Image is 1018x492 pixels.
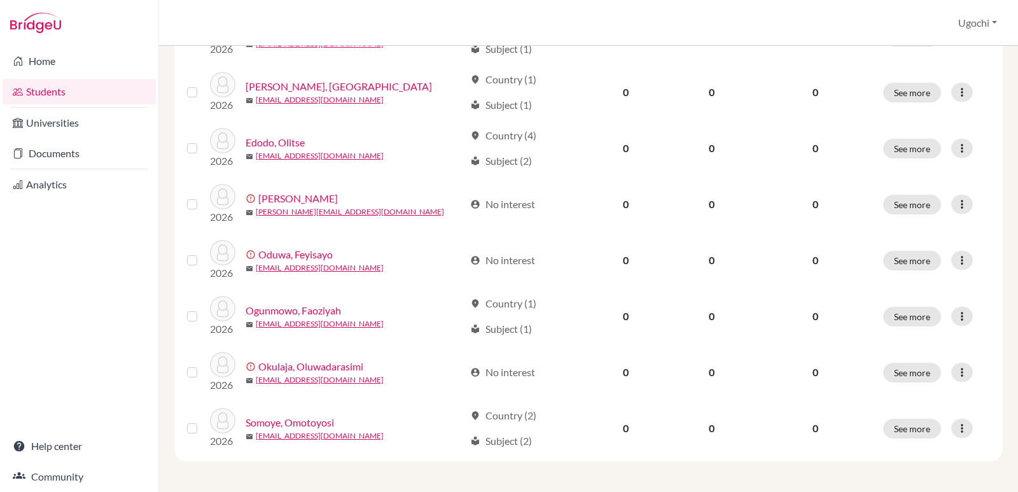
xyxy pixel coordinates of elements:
[883,363,941,383] button: See more
[584,64,667,120] td: 0
[3,433,156,459] a: Help center
[210,352,235,377] img: Okulaja, Oluwadarasimi
[470,321,532,337] div: Subject (1)
[470,130,480,141] span: location_on
[3,79,156,104] a: Students
[258,359,363,374] a: Okulaja, Oluwadarasimi
[3,464,156,489] a: Community
[210,128,235,153] img: Edodo, Olitse
[763,85,868,100] p: 0
[470,41,532,57] div: Subject (1)
[246,193,258,204] span: error_outline
[258,247,333,262] a: Oduwa, Feyisayo
[763,141,868,156] p: 0
[763,253,868,268] p: 0
[667,120,755,176] td: 0
[258,191,338,206] a: [PERSON_NAME]
[3,48,156,74] a: Home
[246,433,253,440] span: mail
[470,299,480,309] span: location_on
[470,97,532,113] div: Subject (1)
[470,197,535,212] div: No interest
[246,362,258,372] span: error_outline
[246,97,253,104] span: mail
[667,232,755,288] td: 0
[667,176,755,232] td: 0
[246,135,305,150] a: Edodo, Olitse
[883,195,941,214] button: See more
[470,128,536,143] div: Country (4)
[667,344,755,400] td: 0
[210,296,235,321] img: Ogunmowo, Faoziyah
[256,374,384,386] a: [EMAIL_ADDRESS][DOMAIN_NAME]
[883,139,941,158] button: See more
[883,251,941,271] button: See more
[210,265,235,281] p: 2026
[763,309,868,324] p: 0
[256,94,384,106] a: [EMAIL_ADDRESS][DOMAIN_NAME]
[210,184,235,209] img: Faseemo, Michael
[246,250,258,260] span: error_outline
[952,11,1003,35] button: Ugochi
[210,321,235,337] p: 2026
[470,433,532,449] div: Subject (2)
[470,153,532,169] div: Subject (2)
[256,430,384,442] a: [EMAIL_ADDRESS][DOMAIN_NAME]
[256,262,384,274] a: [EMAIL_ADDRESS][DOMAIN_NAME]
[246,153,253,160] span: mail
[246,415,334,430] a: Somoye, Omotoyosi
[763,421,868,436] p: 0
[10,13,61,33] img: Bridge-U
[470,408,536,423] div: Country (2)
[470,411,480,421] span: location_on
[584,120,667,176] td: 0
[256,150,384,162] a: [EMAIL_ADDRESS][DOMAIN_NAME]
[470,436,480,446] span: local_library
[470,367,480,377] span: account_circle
[470,253,535,268] div: No interest
[3,141,156,166] a: Documents
[210,209,235,225] p: 2026
[246,79,432,94] a: [PERSON_NAME], [GEOGRAPHIC_DATA]
[256,206,444,218] a: [PERSON_NAME][EMAIL_ADDRESS][DOMAIN_NAME]
[210,41,235,57] p: 2026
[246,209,253,216] span: mail
[584,288,667,344] td: 0
[246,321,253,328] span: mail
[584,232,667,288] td: 0
[470,72,536,87] div: Country (1)
[470,199,480,209] span: account_circle
[246,377,253,384] span: mail
[667,64,755,120] td: 0
[246,265,253,272] span: mail
[470,100,480,110] span: local_library
[210,153,235,169] p: 2026
[470,156,480,166] span: local_library
[883,83,941,102] button: See more
[246,303,341,318] a: Ogunmowo, Faoziyah
[470,255,480,265] span: account_circle
[210,72,235,97] img: Charodath Murukadason, Kaushik
[763,365,868,380] p: 0
[3,172,156,197] a: Analytics
[210,97,235,113] p: 2026
[584,400,667,456] td: 0
[256,318,384,330] a: [EMAIL_ADDRESS][DOMAIN_NAME]
[210,408,235,433] img: Somoye, Omotoyosi
[763,197,868,212] p: 0
[470,365,535,380] div: No interest
[667,288,755,344] td: 0
[584,176,667,232] td: 0
[246,41,253,48] span: mail
[210,240,235,265] img: Oduwa, Feyisayo
[210,377,235,393] p: 2026
[667,400,755,456] td: 0
[470,324,480,334] span: local_library
[470,296,536,311] div: Country (1)
[210,433,235,449] p: 2026
[3,110,156,136] a: Universities
[883,419,941,439] button: See more
[470,74,480,85] span: location_on
[470,44,480,54] span: local_library
[584,344,667,400] td: 0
